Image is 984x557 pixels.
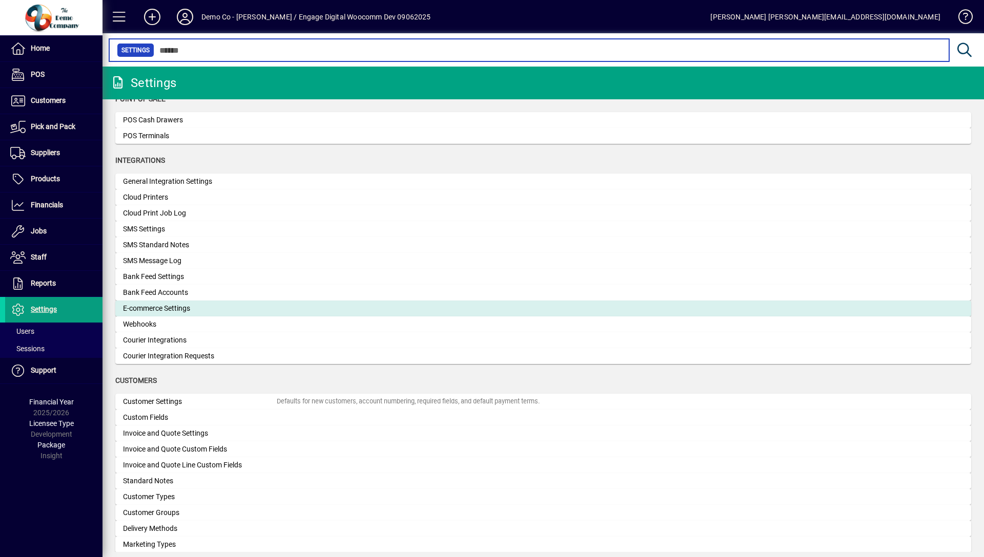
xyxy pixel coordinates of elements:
div: Invoice and Quote Settings [123,428,277,439]
a: Invoice and Quote Settings [115,425,971,441]
div: Defaults for new customers, account numbering, required fields, and default payment terms. [277,397,540,406]
a: POS Cash Drawers [115,112,971,128]
div: General Integration Settings [123,176,277,187]
span: Financials [31,201,63,209]
a: Suppliers [5,140,102,166]
a: Bank Feed Settings [115,269,971,285]
div: Invoice and Quote Line Custom Fields [123,460,277,470]
a: Staff [5,245,102,270]
div: POS Cash Drawers [123,115,277,125]
a: SMS Message Log [115,253,971,269]
a: Customer SettingsDefaults for new customers, account numbering, required fields, and default paym... [115,394,971,410]
a: E-commerce Settings [115,301,971,316]
span: Reports [31,279,56,287]
a: Pick and Pack [5,114,102,140]
a: Cloud Printers [115,189,971,205]
span: POS [31,70,45,78]
a: Webhooks [115,316,971,332]
div: Bank Feed Settings [123,271,277,282]
div: Bank Feed Accounts [123,287,277,298]
a: SMS Standard Notes [115,237,971,253]
div: Webhooks [123,319,277,330]
a: General Integration Settings [115,174,971,189]
a: Invoice and Quote Custom Fields [115,441,971,457]
a: Courier Integration Requests [115,348,971,364]
div: Custom Fields [123,412,277,423]
span: Package [37,441,65,449]
a: Customer Types [115,489,971,505]
div: SMS Message Log [123,255,277,266]
div: Cloud Printers [123,192,277,203]
button: Add [136,8,169,26]
span: Integrations [115,156,165,164]
a: POS [5,62,102,88]
span: Support [31,366,56,374]
a: Delivery Methods [115,521,971,537]
div: Customer Groups [123,507,277,518]
a: Courier Integrations [115,332,971,348]
a: Customer Groups [115,505,971,521]
div: Cloud Print Job Log [123,208,277,219]
span: Home [31,44,50,52]
span: Financial Year [29,398,74,406]
div: E-commerce Settings [123,303,277,314]
div: Marketing Types [123,539,277,550]
a: Marketing Types [115,537,971,552]
a: Financials [5,192,102,218]
div: Customer Settings [123,396,277,407]
a: Home [5,36,102,61]
span: Customers [115,376,157,384]
div: POS Terminals [123,131,277,141]
a: SMS Settings [115,221,971,237]
span: Jobs [31,227,47,235]
div: Delivery Methods [123,523,277,534]
span: Settings [121,45,150,55]
a: Jobs [5,219,102,244]
span: Suppliers [31,148,60,157]
a: Knowledge Base [951,2,971,35]
div: Customer Types [123,491,277,502]
div: Courier Integration Requests [123,351,277,361]
a: POS Terminals [115,128,971,144]
a: Cloud Print Job Log [115,205,971,221]
span: Settings [31,305,57,313]
div: [PERSON_NAME] [PERSON_NAME][EMAIL_ADDRESS][DOMAIN_NAME] [710,9,940,25]
a: Users [5,323,102,340]
div: Standard Notes [123,476,277,486]
a: Invoice and Quote Line Custom Fields [115,457,971,473]
a: Bank Feed Accounts [115,285,971,301]
span: Users [10,327,34,335]
span: Pick and Pack [31,122,75,131]
span: Licensee Type [29,419,74,427]
a: Customers [5,88,102,114]
span: Sessions [10,345,45,353]
div: Demo Co - [PERSON_NAME] / Engage Digital Woocomm Dev 09062025 [201,9,431,25]
a: Reports [5,271,102,296]
div: Settings [110,75,176,91]
div: Courier Integrations [123,335,277,346]
a: Custom Fields [115,410,971,425]
div: SMS Settings [123,224,277,234]
span: Products [31,175,60,183]
div: SMS Standard Notes [123,240,277,250]
a: Sessions [5,340,102,357]
a: Support [5,358,102,383]
div: Invoice and Quote Custom Fields [123,444,277,455]
a: Products [5,166,102,192]
button: Profile [169,8,201,26]
span: Customers [31,96,66,104]
a: Standard Notes [115,473,971,489]
span: Staff [31,253,47,261]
